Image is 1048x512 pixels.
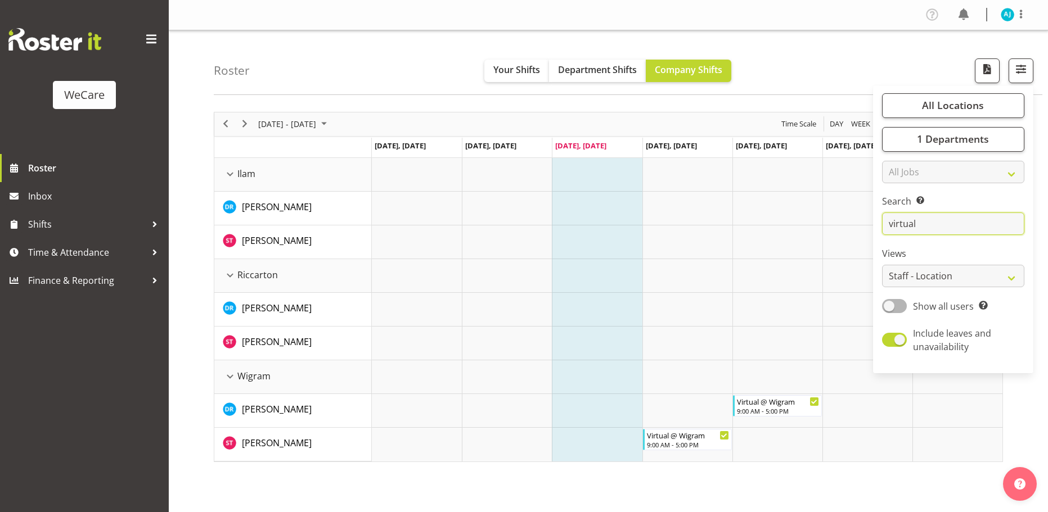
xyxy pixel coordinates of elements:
a: [PERSON_NAME] [242,335,312,348]
div: 9:00 AM - 5:00 PM [647,440,729,449]
td: Deepti Raturi resource [214,394,372,428]
div: next period [235,112,254,136]
span: 1 Departments [917,132,989,146]
span: [PERSON_NAME] [242,336,312,348]
a: [PERSON_NAME] [242,234,312,247]
a: [PERSON_NAME] [242,402,312,416]
label: Search [882,194,1024,208]
div: WeCare [64,87,105,103]
span: Time & Attendance [28,244,146,261]
span: [PERSON_NAME] [242,302,312,314]
td: Simone Turner resource [214,428,372,461]
div: 9:00 AM - 5:00 PM [737,406,819,415]
td: Deepti Raturi resource [214,293,372,327]
span: Riccarton [237,268,278,282]
div: Timeline Week of October 1, 2025 [214,112,1003,462]
button: October 2025 [257,117,332,131]
span: Inbox [28,188,163,205]
td: Deepti Raturi resource [214,192,372,225]
button: 1 Departments [882,127,1024,152]
span: Week [850,117,871,131]
span: Shifts [28,216,146,233]
button: Timeline Week [849,117,872,131]
div: Sep 29 - Oct 05, 2025 [254,112,334,136]
button: Previous [218,117,233,131]
span: [DATE], [DATE] [555,141,606,151]
button: Timeline Day [828,117,845,131]
span: Time Scale [780,117,817,131]
span: Company Shifts [655,64,722,76]
button: Your Shifts [484,60,549,82]
div: Deepti Raturi"s event - Virtual @ Wigram Begin From Friday, October 3, 2025 at 9:00:00 AM GMT+13:... [733,395,822,416]
img: aj-jones10453.jpg [1001,8,1014,21]
label: Views [882,247,1024,260]
button: Time Scale [780,117,818,131]
button: Company Shifts [646,60,731,82]
div: previous period [216,112,235,136]
button: Department Shifts [549,60,646,82]
span: Department Shifts [558,64,637,76]
button: Filter Shifts [1009,58,1033,83]
span: [DATE], [DATE] [826,141,877,151]
img: Rosterit website logo [8,28,101,51]
span: [DATE], [DATE] [736,141,787,151]
span: [DATE], [DATE] [465,141,516,151]
td: Simone Turner resource [214,225,372,259]
button: All Locations [882,93,1024,118]
span: Wigram [237,369,271,383]
span: Roster [28,160,163,176]
td: Simone Turner resource [214,327,372,360]
span: Include leaves and unavailability [913,327,991,353]
div: Virtual @ Wigram [647,429,729,441]
td: Wigram resource [214,360,372,394]
td: Riccarton resource [214,259,372,293]
img: help-xxl-2.png [1014,478,1025,490]
div: Virtual @ Wigram [737,396,819,407]
td: Ilam resource [214,158,372,192]
input: Search [882,212,1024,235]
span: Show all users [913,300,974,312]
span: Finance & Reporting [28,272,146,289]
span: [DATE], [DATE] [646,141,697,151]
span: [DATE], [DATE] [375,141,426,151]
button: Next [237,117,253,131]
span: Day [829,117,844,131]
a: [PERSON_NAME] [242,436,312,450]
table: Timeline Week of October 1, 2025 [372,158,1002,461]
span: [PERSON_NAME] [242,437,312,449]
span: [DATE] - [DATE] [257,117,317,131]
span: [PERSON_NAME] [242,201,312,213]
a: [PERSON_NAME] [242,200,312,214]
span: Ilam [237,167,255,180]
div: Simone Turner"s event - Virtual @ Wigram Begin From Thursday, October 2, 2025 at 9:00:00 AM GMT+1... [643,429,732,450]
a: [PERSON_NAME] [242,301,312,315]
h4: Roster [214,64,250,77]
button: Download a PDF of the roster according to the set date range. [975,58,1000,83]
span: All Locations [922,98,984,112]
span: Your Shifts [493,64,540,76]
